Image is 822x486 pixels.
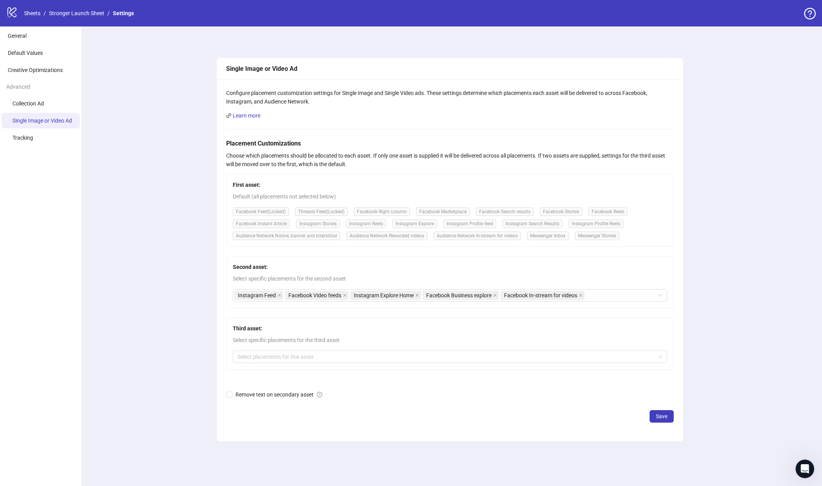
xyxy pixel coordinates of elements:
button: Send a message… [133,252,146,264]
span: close [415,293,419,297]
div: Hi [PERSON_NAME],I hope you are well!Just wanted to follow-up here and confirm if the above was h... [6,66,128,167]
button: Upload attachment [37,255,43,261]
h5: Placement Customizations [226,139,674,148]
span: Facebook Business explore [426,291,492,300]
span: Tracking [12,135,33,141]
span: Support Request [59,32,107,38]
span: Facebook In-stream for videos [501,291,585,300]
span: Instagram Search Results [502,219,562,228]
span: Instagram Explore Home [350,291,421,300]
div: Close [137,3,151,17]
a: Support Request [42,26,113,43]
div: Hi - it seems that Facebook feed is a locked placement? [28,221,149,245]
span: Select specific placements for the third asset [233,336,667,344]
textarea: Message… [7,239,149,252]
button: Save [650,410,674,423]
span: Instagram Feed [234,291,283,300]
span: Single Image or Video Ad [12,118,72,124]
span: close [493,293,497,297]
span: Instagram Profile Reels [569,219,624,228]
div: Single Image or Video Ad [226,64,674,74]
span: Instagram Stories [296,219,340,228]
div: Choose which placements should be allocated to each asset. If only one asset is supplied it will ... [226,151,674,168]
div: [DATE] [6,173,149,183]
p: Active [DATE] [38,10,72,18]
button: go back [5,3,20,18]
h1: [PERSON_NAME] [38,4,88,10]
span: Collection Ad [12,100,44,107]
span: Instagram Profile feed [443,219,496,228]
li: / [44,9,46,18]
span: close [579,293,583,297]
a: Learn more [233,112,260,119]
span: Facebook Search results [476,207,534,216]
span: Facebook Instant Article [233,219,290,228]
img: Profile image for Laura [22,4,35,17]
li: / [107,9,110,18]
span: Facebook Video feeds [288,291,341,300]
span: Facebook Reels [588,207,627,216]
span: Select specific placements for the second asset [233,274,667,283]
span: Remove text on secondary asset [232,390,325,399]
span: Instagram Reels [346,219,386,228]
span: close [278,293,281,297]
a: Settings [111,9,135,18]
a: Stronger Launch Sheet [47,9,106,18]
span: Facebook Stories [540,207,582,216]
div: Configure placement customization settings for Single Image and Single Video ads. These settings ... [226,89,674,106]
span: Audience Network Native, banner and interstitial [233,232,340,240]
div: Laura says… [6,183,149,210]
span: Instagram Feed [238,291,276,300]
span: question-circle [804,8,816,19]
span: Audience Network In-stream for videos [434,232,521,240]
span: Facebook Business explore [423,291,499,300]
span: General [8,33,26,39]
span: Ticket has been updated • [DATE] [41,187,124,193]
span: Audience Network Rewarded videos [346,232,427,240]
button: Gif picker [25,255,31,261]
div: [DATE] [6,210,149,221]
div: Laura says… [6,66,149,173]
span: question-circle [317,392,322,397]
span: Facebook Feed (Locked) [233,207,289,216]
a: Sheets [23,9,42,18]
div: Anne says… [6,221,149,254]
div: [DATE] [6,55,149,66]
strong: First asset: [233,182,260,188]
span: Instagram Explore Home [354,291,414,300]
div: Hi [PERSON_NAME], I hope you are well! Just wanted to follow-up here and confirm if the above was... [12,70,121,162]
iframe: Intercom live chat [796,460,814,478]
div: Hi - it seems that Facebook feed is a locked placement? [34,225,143,240]
span: Facebook In-stream for videos [504,291,577,300]
button: Home [122,3,137,18]
span: Threads Feed (Locked) [295,207,348,216]
button: Start recording [49,255,56,261]
button: Emoji picker [12,255,18,261]
span: Instagram Explore [392,219,437,228]
span: link [226,113,232,118]
span: Facebook Video feeds [285,291,349,300]
span: Default (all placements not selected below) [233,192,667,201]
span: Facebook Marketplace [416,207,470,216]
span: Default Values [8,50,43,56]
span: Save [656,413,667,419]
span: Messenger Stories [575,232,619,240]
span: Facebook Right column [354,207,410,216]
span: Creative Optimizations [8,67,63,73]
strong: Second asset: [233,264,268,270]
span: Messenger Inbox [527,232,569,240]
span: close [343,293,347,297]
strong: Resolved [65,195,91,200]
strong: Third asset: [233,325,262,332]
